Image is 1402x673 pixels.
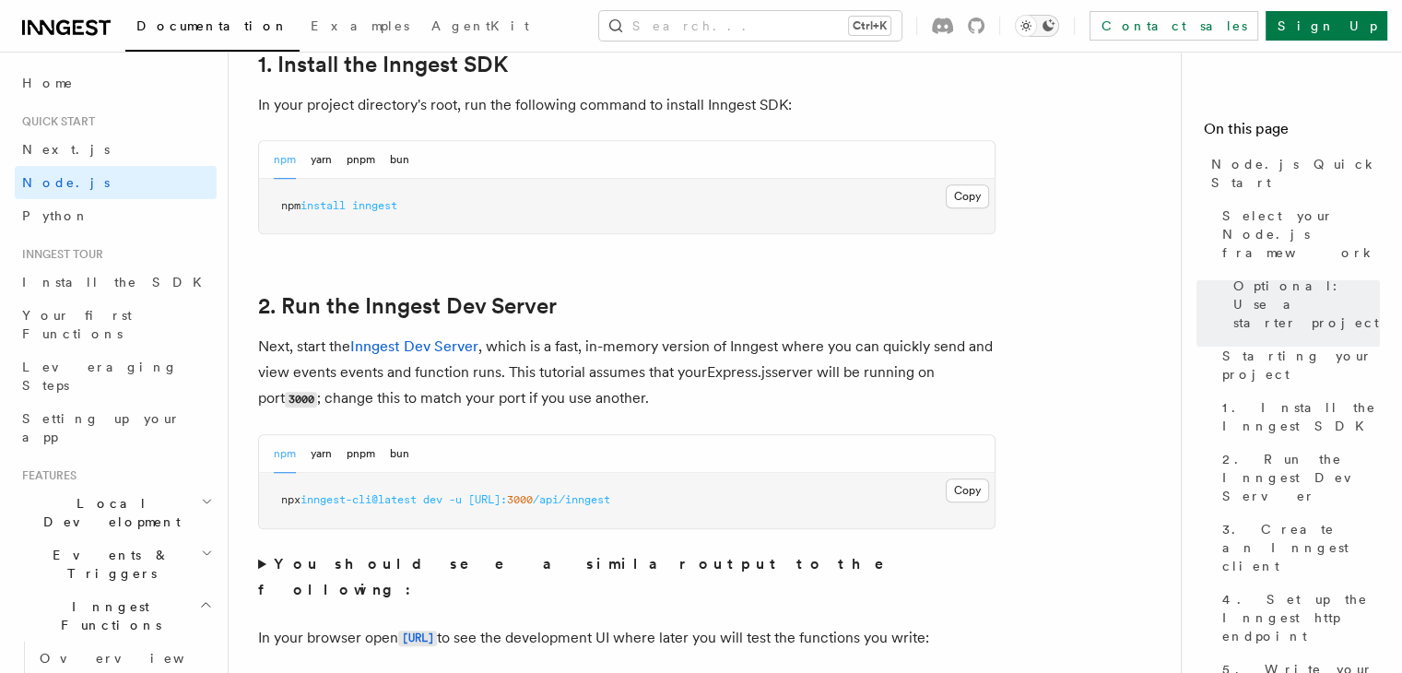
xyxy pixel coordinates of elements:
[22,208,89,223] span: Python
[15,487,217,538] button: Local Development
[258,92,996,118] p: In your project directory's root, run the following command to install Inngest SDK:
[15,494,201,531] span: Local Development
[15,590,217,642] button: Inngest Functions
[350,337,478,355] a: Inngest Dev Server
[507,493,533,506] span: 3000
[300,493,417,506] span: inngest-cli@latest
[1215,583,1380,653] a: 4. Set up the Inngest http endpoint
[1233,277,1380,332] span: Optional: Use a starter project
[1222,398,1380,435] span: 1. Install the Inngest SDK
[15,468,77,483] span: Features
[258,52,508,77] a: 1. Install the Inngest SDK
[15,546,201,583] span: Events & Triggers
[849,17,890,35] kbd: Ctrl+K
[258,625,996,652] p: In your browser open to see the development UI where later you will test the functions you write:
[468,493,507,506] span: [URL]:
[449,493,462,506] span: -u
[1204,118,1380,148] h4: On this page
[22,411,181,444] span: Setting up your app
[311,18,409,33] span: Examples
[311,141,332,179] button: yarn
[300,6,420,50] a: Examples
[390,435,409,473] button: bun
[1215,199,1380,269] a: Select your Node.js framework
[285,392,317,407] code: 3000
[15,402,217,454] a: Setting up your app
[1015,15,1059,37] button: Toggle dark mode
[423,493,442,506] span: dev
[1222,590,1380,645] span: 4. Set up the Inngest http endpoint
[1266,11,1387,41] a: Sign Up
[1222,450,1380,505] span: 2. Run the Inngest Dev Server
[258,334,996,412] p: Next, start the , which is a fast, in-memory version of Inngest where you can quickly send and vi...
[1215,513,1380,583] a: 3. Create an Inngest client
[22,74,74,92] span: Home
[1215,443,1380,513] a: 2. Run the Inngest Dev Server
[22,360,178,393] span: Leveraging Steps
[599,11,901,41] button: Search...Ctrl+K
[22,308,132,341] span: Your first Functions
[347,141,375,179] button: pnpm
[125,6,300,52] a: Documentation
[15,350,217,402] a: Leveraging Steps
[1222,207,1380,262] span: Select your Node.js framework
[15,299,217,350] a: Your first Functions
[946,184,989,208] button: Copy
[15,114,95,129] span: Quick start
[281,493,300,506] span: npx
[15,199,217,232] a: Python
[347,435,375,473] button: pnpm
[15,538,217,590] button: Events & Triggers
[15,166,217,199] a: Node.js
[274,435,296,473] button: npm
[1226,269,1380,339] a: Optional: Use a starter project
[15,247,103,262] span: Inngest tour
[258,555,910,598] strong: You should see a similar output to the following:
[1222,520,1380,575] span: 3. Create an Inngest client
[1215,339,1380,391] a: Starting your project
[22,275,213,289] span: Install the SDK
[1090,11,1258,41] a: Contact sales
[274,141,296,179] button: npm
[40,651,230,666] span: Overview
[398,631,437,646] code: [URL]
[533,493,610,506] span: /api/inngest
[398,629,437,646] a: [URL]
[311,435,332,473] button: yarn
[1204,148,1380,199] a: Node.js Quick Start
[1215,391,1380,443] a: 1. Install the Inngest SDK
[281,199,300,212] span: npm
[15,133,217,166] a: Next.js
[1222,347,1380,384] span: Starting your project
[352,199,397,212] span: inngest
[136,18,289,33] span: Documentation
[15,66,217,100] a: Home
[946,478,989,502] button: Copy
[22,175,110,190] span: Node.js
[258,293,557,319] a: 2. Run the Inngest Dev Server
[1211,155,1380,192] span: Node.js Quick Start
[431,18,529,33] span: AgentKit
[258,551,996,603] summary: You should see a similar output to the following:
[15,597,199,634] span: Inngest Functions
[22,142,110,157] span: Next.js
[300,199,346,212] span: install
[420,6,540,50] a: AgentKit
[390,141,409,179] button: bun
[15,266,217,299] a: Install the SDK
